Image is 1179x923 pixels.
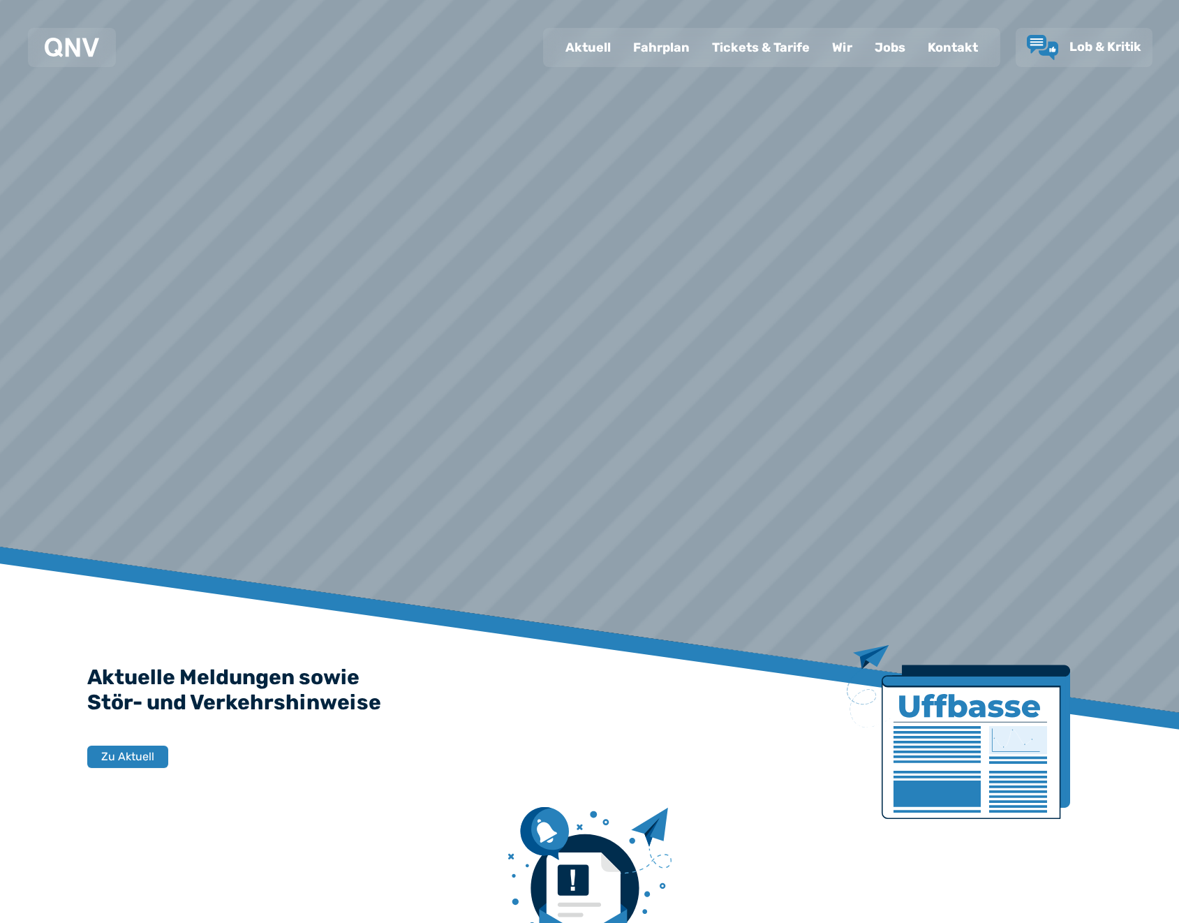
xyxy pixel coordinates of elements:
a: Wir [821,29,863,66]
a: Tickets & Tarife [701,29,821,66]
img: QNV Logo [45,38,99,57]
h2: Aktuelle Meldungen sowie Stör- und Verkehrshinweise [87,665,1092,715]
a: Lob & Kritik [1027,35,1141,60]
a: QNV Logo [45,34,99,61]
a: Kontakt [917,29,989,66]
a: Aktuell [554,29,622,66]
a: Fahrplan [622,29,701,66]
span: Lob & Kritik [1069,39,1141,54]
img: Zeitung mit Titel Uffbase [847,645,1070,819]
a: Jobs [863,29,917,66]
button: Zu Aktuell [87,746,168,768]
